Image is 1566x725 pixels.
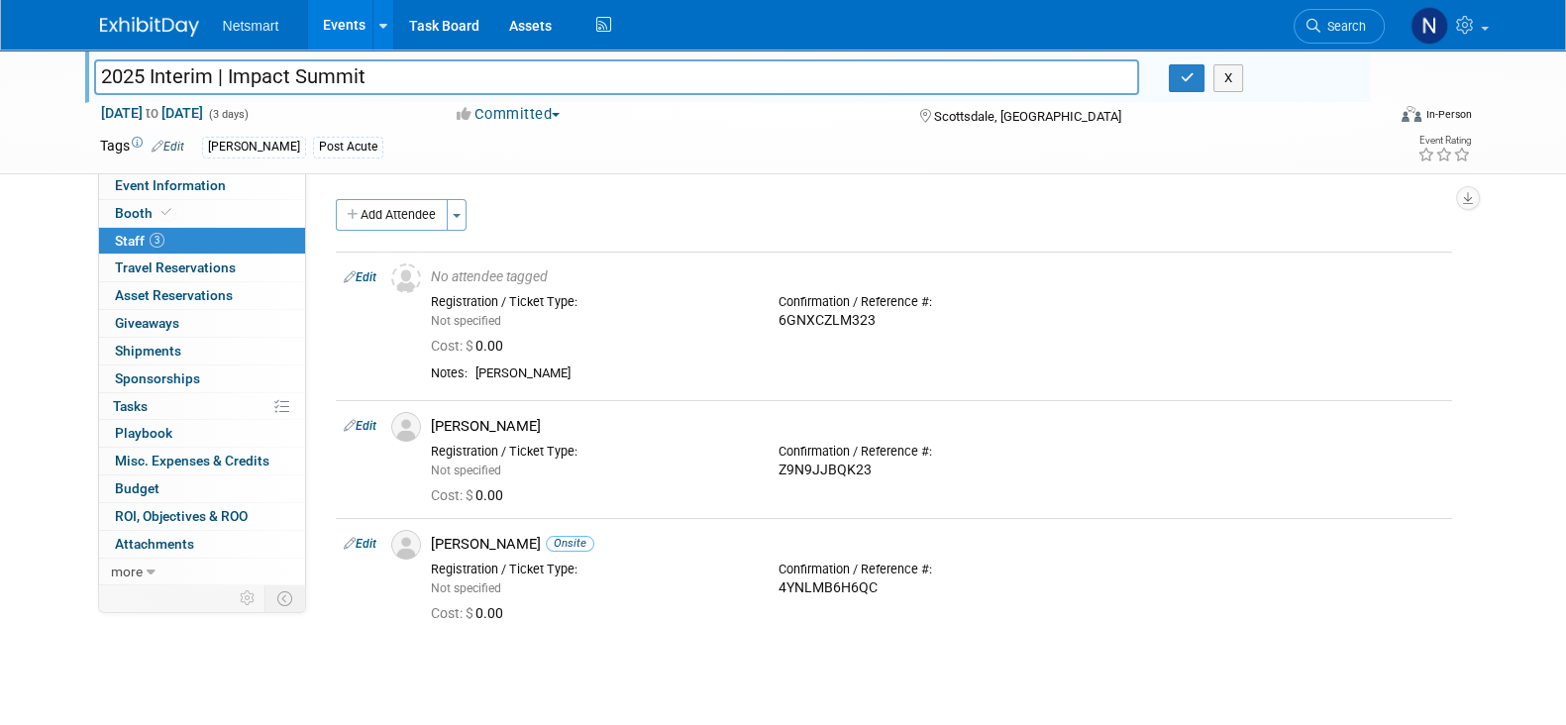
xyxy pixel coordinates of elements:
span: Travel Reservations [115,259,236,275]
span: Not specified [431,464,501,477]
span: ROI, Objectives & ROO [115,508,248,524]
a: Misc. Expenses & Credits [99,448,305,474]
a: Travel Reservations [99,255,305,281]
button: Committed [450,104,568,125]
a: ROI, Objectives & ROO [99,503,305,530]
span: Search [1320,19,1366,34]
span: [DATE] [DATE] [100,104,204,122]
a: Edit [344,537,376,551]
span: Cost: $ [431,605,475,621]
img: Nina Finn [1410,7,1448,45]
span: Asset Reservations [115,287,233,303]
a: Sponsorships [99,365,305,392]
div: Post Acute [313,137,383,157]
a: Event Information [99,172,305,199]
div: 4YNLMB6H6QC [779,579,1096,597]
span: Staff [115,233,164,249]
img: Unassigned-User-Icon.png [391,263,421,293]
span: Sponsorships [115,370,200,386]
span: Onsite [546,536,594,551]
a: Giveaways [99,310,305,337]
span: Event Information [115,177,226,193]
img: Format-Inperson.png [1402,106,1421,122]
span: Attachments [115,536,194,552]
div: Confirmation / Reference #: [779,562,1096,577]
a: Playbook [99,420,305,447]
div: [PERSON_NAME] [431,417,1444,436]
div: No attendee tagged [431,268,1444,286]
a: Edit [152,140,184,154]
button: Add Attendee [336,199,448,231]
div: Confirmation / Reference #: [779,294,1096,310]
button: X [1213,64,1244,92]
span: Not specified [431,581,501,595]
div: [PERSON_NAME] [431,535,1444,554]
a: Tasks [99,393,305,420]
img: ExhibitDay [100,17,199,37]
div: [PERSON_NAME] [475,365,1444,382]
i: Booth reservation complete [161,207,171,218]
a: Booth [99,200,305,227]
div: Registration / Ticket Type: [431,444,749,460]
div: Registration / Ticket Type: [431,562,749,577]
a: Staff3 [99,228,305,255]
td: Toggle Event Tabs [264,585,305,611]
a: Edit [344,419,376,433]
span: Shipments [115,343,181,359]
div: In-Person [1424,107,1471,122]
img: Associate-Profile-5.png [391,412,421,442]
div: Notes: [431,365,468,381]
span: Cost: $ [431,487,475,503]
a: Edit [344,270,376,284]
span: 0.00 [431,487,511,503]
span: 0.00 [431,338,511,354]
span: Misc. Expenses & Credits [115,453,269,468]
span: 0.00 [431,605,511,621]
div: [PERSON_NAME] [202,137,306,157]
div: Event Rating [1416,136,1470,146]
span: to [143,105,161,121]
a: more [99,559,305,585]
div: Event Format [1268,103,1472,133]
span: Playbook [115,425,172,441]
div: Confirmation / Reference #: [779,444,1096,460]
span: Not specified [431,314,501,328]
span: Scottsdale, [GEOGRAPHIC_DATA] [934,109,1121,124]
td: Personalize Event Tab Strip [231,585,265,611]
span: Booth [115,205,175,221]
span: Tasks [113,398,148,414]
a: Search [1294,9,1385,44]
a: Asset Reservations [99,282,305,309]
img: Associate-Profile-5.png [391,530,421,560]
a: Budget [99,475,305,502]
span: Giveaways [115,315,179,331]
td: Tags [100,136,184,158]
span: (3 days) [207,108,249,121]
a: Shipments [99,338,305,364]
a: Attachments [99,531,305,558]
span: 3 [150,233,164,248]
span: Cost: $ [431,338,475,354]
div: 6GNXCZLM323 [779,312,1096,330]
div: Registration / Ticket Type: [431,294,749,310]
span: more [111,564,143,579]
span: Budget [115,480,159,496]
span: Netsmart [223,18,279,34]
div: Z9N9JJBQK23 [779,462,1096,479]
